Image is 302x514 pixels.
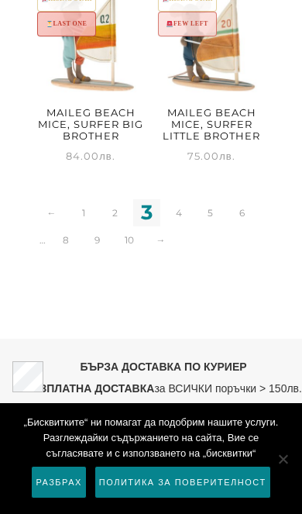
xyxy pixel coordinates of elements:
[133,199,160,226] span: 3
[94,466,271,498] a: Политика за поверителност
[19,415,283,461] span: „Бисквитките“ ни помагат да подобрим нашите услуги. Разглеждайки съдържанието на сайта, Вие се съ...
[31,466,86,498] a: Разбрах
[38,226,47,254] span: …
[52,226,79,254] a: 8
[99,150,115,162] span: лв.
[147,226,174,254] a: →
[219,150,235,162] span: лв.
[197,199,224,226] a: 5
[228,199,256,226] a: 6
[187,150,235,162] span: 75.00
[156,102,267,147] h2: Maileg Beach Mice, Surfer Little Brother
[38,199,65,226] a: ←
[66,150,115,162] span: 84.00
[165,199,192,226] a: 4
[275,451,290,467] span: No
[25,360,247,395] strong: БЪРЗА ДОСТАВКА ПО КУРИЕР БЕЗПЛАТНА ДОСТАВКА
[35,102,146,147] h2: Maileg Beach Mice, Surfer Big Brother
[101,199,129,226] a: 2
[115,226,142,254] a: 10
[25,356,302,399] p: за ВСИЧКИ поръчки > 150лв.
[84,226,111,254] a: 9
[70,199,97,226] a: 1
